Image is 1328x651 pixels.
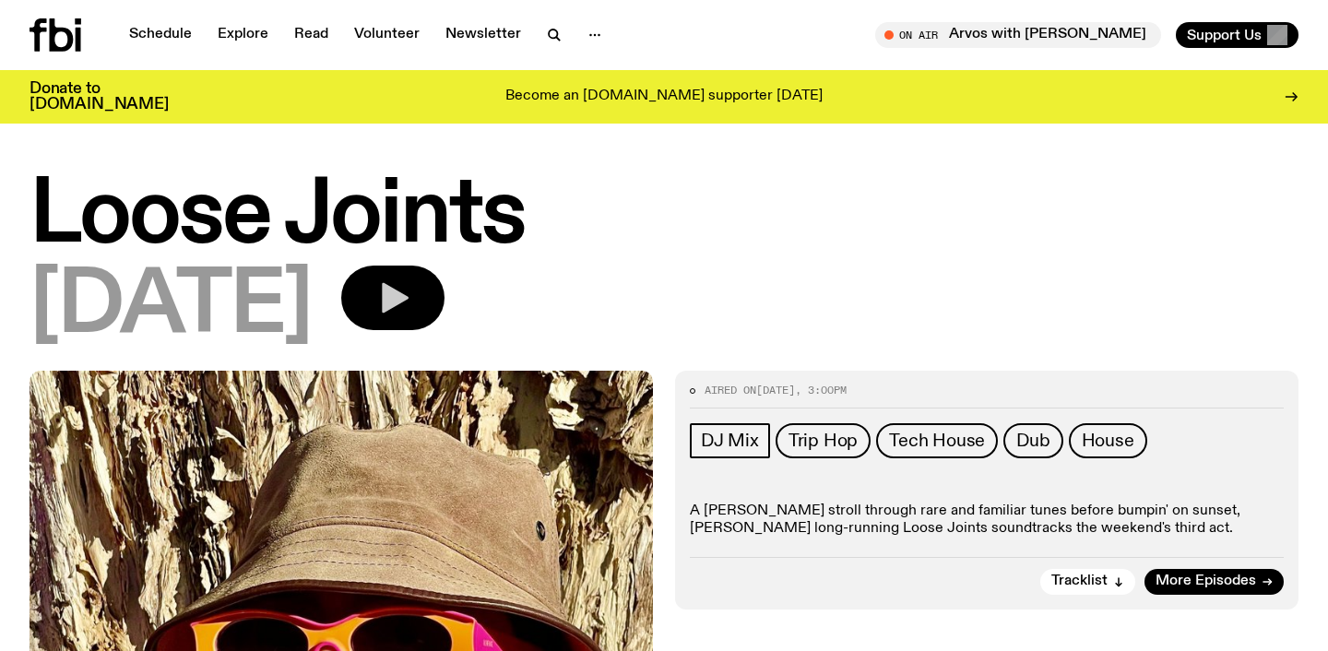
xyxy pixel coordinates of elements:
span: Trip Hop [788,431,858,451]
button: Support Us [1176,22,1298,48]
span: , 3:00pm [795,383,847,397]
span: Tracklist [1051,574,1108,588]
span: Tech House [889,431,985,451]
span: More Episodes [1156,574,1256,588]
p: Become an [DOMAIN_NAME] supporter [DATE] [505,89,823,105]
a: Trip Hop [776,423,871,458]
span: DJ Mix [701,431,759,451]
h3: Donate to [DOMAIN_NAME] [30,81,169,112]
span: House [1082,431,1134,451]
a: Volunteer [343,22,431,48]
h1: Loose Joints [30,175,1298,258]
span: Aired on [705,383,756,397]
span: [DATE] [30,266,312,349]
a: Read [283,22,339,48]
a: Newsletter [434,22,532,48]
a: DJ Mix [690,423,770,458]
button: Tracklist [1040,569,1135,595]
button: On AirArvos with [PERSON_NAME] [875,22,1161,48]
span: Dub [1016,431,1049,451]
a: More Episodes [1144,569,1284,595]
p: A [PERSON_NAME] stroll through rare and familiar tunes before bumpin' on sunset, [PERSON_NAME] lo... [690,503,1284,538]
a: Tech House [876,423,998,458]
a: Explore [207,22,279,48]
span: [DATE] [756,383,795,397]
a: Dub [1003,423,1062,458]
a: Schedule [118,22,203,48]
a: House [1069,423,1147,458]
span: Support Us [1187,27,1262,43]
